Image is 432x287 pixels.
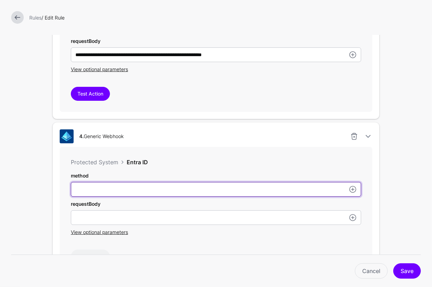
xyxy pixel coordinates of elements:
label: method [71,172,89,179]
img: svg+xml;base64,PHN2ZyB3aWR0aD0iNjQiIGhlaWdodD0iNjQiIHZpZXdCb3g9IjAgMCA2NCA2NCIgZmlsbD0ibm9uZSIgeG... [60,129,74,143]
label: requestBody [71,200,100,207]
button: Save [393,263,421,279]
strong: 4. [79,133,84,139]
span: View optional parameters [71,229,128,235]
label: requestBody [71,37,100,45]
div: Generic Webhook [76,133,126,140]
span: Protected System [71,159,118,166]
a: Rules [29,15,42,21]
span: Entra ID [127,159,148,166]
div: / Edit Rule [27,14,424,21]
span: View optional parameters [71,66,128,72]
a: Cancel [355,263,388,279]
button: Test Action [71,87,110,101]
